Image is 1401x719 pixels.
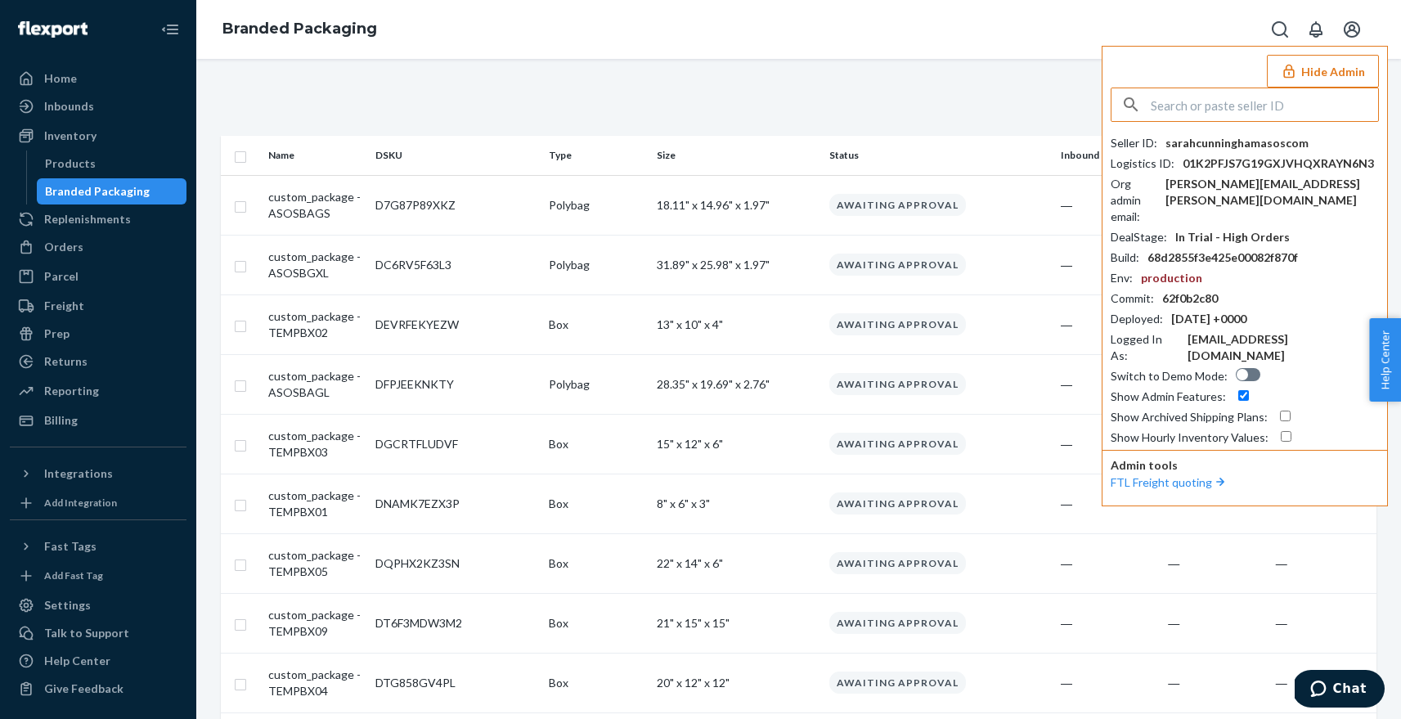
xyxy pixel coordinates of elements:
[650,354,824,414] td: 28.35" x 19.69" x 2.76"
[650,175,824,235] td: 18.11" x 14.96" x 1.97"
[1054,294,1161,354] td: ―
[1111,155,1174,172] div: Logistics ID :
[1183,155,1374,172] div: 01K2PFJS7G19GXJVHQXRAYN6N3
[1054,533,1161,593] td: ―
[1054,175,1161,235] td: ―
[262,175,369,235] td: custom_package - ASOSBAGS
[262,414,369,474] td: custom_package - TEMPBX03
[650,474,824,533] td: 8" x 6" x 3"
[1054,593,1161,653] td: ―
[44,383,99,399] div: Reporting
[1165,135,1309,151] div: sarahcunninghamasoscom
[369,593,542,653] td: DT6F3MDW3M2
[542,354,649,414] td: Polybag
[650,593,824,653] td: 21" x 15" x 15"
[44,538,97,555] div: Fast Tags
[1111,135,1157,151] div: Seller ID :
[262,354,369,414] td: custom_package - ASOSBAGL
[37,178,187,204] a: Branded Packaging
[10,293,186,319] a: Freight
[650,414,824,474] td: 15" x 12" x 6"
[44,353,88,370] div: Returns
[1369,318,1401,402] button: Help Center
[44,211,131,227] div: Replenishments
[1264,13,1296,46] button: Open Search Box
[542,136,649,175] th: Type
[1111,249,1139,266] div: Build :
[10,65,186,92] a: Home
[1161,593,1269,653] td: ―
[1336,13,1368,46] button: Open account menu
[1054,653,1161,712] td: ―
[1054,414,1161,474] td: ―
[650,653,824,712] td: 20" x 12" x 12"
[44,465,113,482] div: Integrations
[1111,331,1179,364] div: Logged In As :
[154,13,186,46] button: Close Navigation
[10,123,186,149] a: Inventory
[1111,457,1379,474] p: Admin tools
[44,568,103,582] div: Add Fast Tag
[542,653,649,712] td: Box
[1188,331,1379,364] div: [EMAIL_ADDRESS][DOMAIN_NAME]
[1151,88,1378,121] input: Search or paste seller ID
[829,492,966,515] div: Awaiting Approval
[10,592,186,618] a: Settings
[1162,290,1218,307] div: 62f0b2c80
[1111,311,1163,327] div: Deployed :
[222,20,377,38] a: Branded Packaging
[44,98,94,115] div: Inbounds
[650,294,824,354] td: 13" x 10" x 4"
[829,313,966,335] div: Awaiting Approval
[10,676,186,702] button: Give Feedback
[44,625,129,641] div: Talk to Support
[369,294,542,354] td: DEVRFEKYEZW
[1111,290,1154,307] div: Commit :
[262,533,369,593] td: custom_package - TEMPBX05
[1054,354,1161,414] td: ―
[1111,475,1228,489] a: FTL Freight quoting
[650,136,824,175] th: Size
[1111,389,1226,405] div: Show Admin Features :
[44,298,84,314] div: Freight
[650,235,824,294] td: 31.89" x 25.98" x 1.97"
[829,552,966,574] div: Awaiting Approval
[10,648,186,674] a: Help Center
[44,239,83,255] div: Orders
[44,268,79,285] div: Parcel
[369,136,542,175] th: DSKU
[44,412,78,429] div: Billing
[1054,136,1161,175] th: Inbound
[18,21,88,38] img: Flexport logo
[542,414,649,474] td: Box
[1111,270,1133,286] div: Env :
[1111,429,1269,446] div: Show Hourly Inventory Values :
[1269,593,1376,653] td: ―
[10,234,186,260] a: Orders
[1147,249,1298,266] div: 68d2855f3e425e00082f870f
[1111,229,1167,245] div: DealStage :
[45,183,150,200] div: Branded Packaging
[1161,653,1269,712] td: ―
[829,672,966,694] div: Awaiting Approval
[829,194,966,216] div: Awaiting Approval
[1165,176,1379,209] div: [PERSON_NAME][EMAIL_ADDRESS][PERSON_NAME][DOMAIN_NAME]
[1141,270,1202,286] div: production
[369,354,542,414] td: DFPJEEKNKTY
[44,128,97,144] div: Inventory
[369,653,542,712] td: DTG858GV4PL
[1054,474,1161,533] td: ―
[1111,176,1157,225] div: Org admin email :
[10,493,186,513] a: Add Integration
[542,175,649,235] td: Polybag
[262,653,369,712] td: custom_package - TEMPBX04
[1300,13,1332,46] button: Open notifications
[650,533,824,593] td: 22" x 14" x 6"
[44,681,123,697] div: Give Feedback
[542,294,649,354] td: Box
[542,235,649,294] td: Polybag
[542,593,649,653] td: Box
[823,136,1054,175] th: Status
